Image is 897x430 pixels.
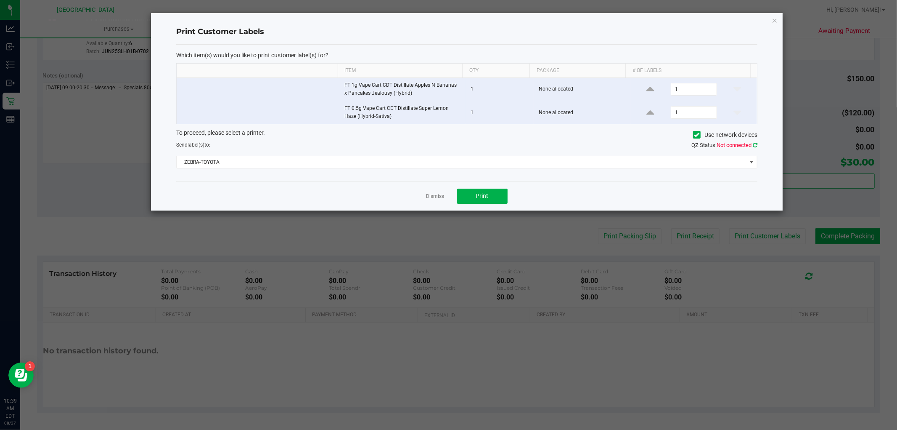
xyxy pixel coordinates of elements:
iframe: Resource center unread badge [25,361,35,371]
button: Print [457,189,508,204]
td: FT 0.5g Vape Cart CDT Distillate Super Lemon Haze (Hybrid-Sativa) [339,101,466,124]
td: None allocated [534,101,631,124]
td: None allocated [534,78,631,101]
td: FT 1g Vape Cart CDT Distillate Apples N Bananas x Pancakes Jealousy (Hybrid) [339,78,466,101]
td: 1 [466,101,534,124]
span: Send to: [176,142,210,148]
span: ZEBRA-TOYOTA [177,156,746,168]
th: Qty [462,64,529,78]
span: QZ Status: [691,142,757,148]
span: label(s) [188,142,204,148]
iframe: Resource center [8,363,34,388]
th: Item [338,64,462,78]
th: Package [529,64,625,78]
div: To proceed, please select a printer. [170,128,764,141]
td: 1 [466,78,534,101]
a: Dismiss [426,193,445,200]
span: Print [476,192,489,199]
label: Use network devices [693,131,757,139]
span: Not connected [717,142,751,148]
h4: Print Customer Labels [176,27,757,37]
p: Which item(s) would you like to print customer label(s) for? [176,51,757,59]
th: # of labels [625,64,750,78]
